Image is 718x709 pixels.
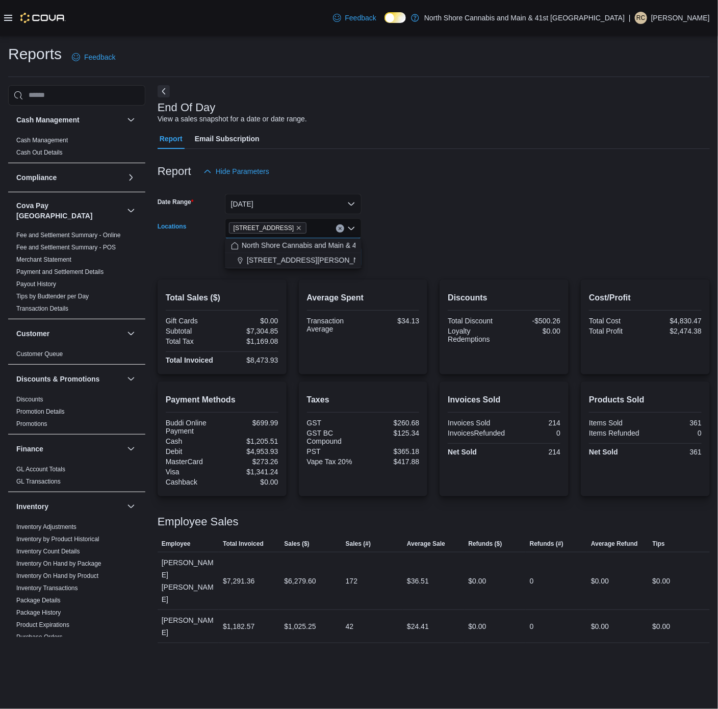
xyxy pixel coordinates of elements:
[16,305,68,312] a: Transaction Details
[16,444,123,454] button: Finance
[125,205,137,217] button: Cova Pay [GEOGRAPHIC_DATA]
[16,408,65,416] span: Promotion Details
[158,102,216,114] h3: End Of Day
[158,222,187,231] label: Locations
[16,115,80,125] h3: Cash Management
[16,408,65,415] a: Promotion Details
[16,200,123,221] h3: Cova Pay [GEOGRAPHIC_DATA]
[16,597,61,604] a: Package Details
[648,317,702,325] div: $4,830.47
[8,44,62,64] h1: Reports
[384,12,406,23] input: Dark Mode
[648,419,702,427] div: 361
[16,572,98,580] span: Inventory On Hand by Product
[307,429,361,445] div: GST BC Compound
[16,478,61,485] a: GL Transactions
[224,356,278,364] div: $8,473.93
[16,466,65,473] a: GL Account Totals
[307,317,361,333] div: Transaction Average
[16,444,43,454] h3: Finance
[16,560,101,568] span: Inventory On Hand by Package
[365,317,419,325] div: $34.13
[16,268,104,276] span: Payment and Settlement Details
[16,420,47,428] span: Promotions
[346,540,371,548] span: Sales (#)
[16,547,80,555] span: Inventory Count Details
[16,396,43,403] a: Discounts
[16,232,121,239] a: Fee and Settlement Summary - Online
[223,540,264,548] span: Total Invoiced
[530,575,534,587] div: 0
[224,437,278,445] div: $1,205.51
[166,292,278,304] h2: Total Sales ($)
[651,12,710,24] p: [PERSON_NAME]
[224,337,278,345] div: $1,169.08
[469,540,502,548] span: Refunds ($)
[16,292,89,300] span: Tips by Budtender per Day
[16,584,78,592] span: Inventory Transactions
[199,161,273,182] button: Hide Parameters
[16,420,47,427] a: Promotions
[166,458,220,466] div: MasterCard
[16,305,68,313] span: Transaction Details
[365,447,419,455] div: $365.18
[16,148,63,157] span: Cash Out Details
[234,223,294,233] span: [STREET_ADDRESS]
[16,149,63,156] a: Cash Out Details
[16,293,89,300] a: Tips by Budtender per Day
[407,575,429,587] div: $36.51
[407,620,429,632] div: $24.41
[16,621,69,628] a: Product Expirations
[16,634,63,641] a: Purchase Orders
[591,575,609,587] div: $0.00
[166,317,220,325] div: Gift Cards
[16,633,63,641] span: Purchase Orders
[16,609,61,617] span: Package History
[247,255,376,265] span: [STREET_ADDRESS][PERSON_NAME]
[648,429,702,437] div: 0
[365,429,419,437] div: $125.34
[653,575,671,587] div: $0.00
[223,575,254,587] div: $7,291.36
[589,419,643,427] div: Items Sold
[16,536,99,543] a: Inventory by Product Historical
[589,429,643,437] div: Items Refunded
[166,337,220,345] div: Total Tax
[125,373,137,385] button: Discounts & Promotions
[8,348,145,364] div: Customer
[16,501,48,512] h3: Inventory
[16,244,116,251] a: Fee and Settlement Summary - POS
[16,280,56,288] span: Payout History
[469,575,486,587] div: $0.00
[224,327,278,335] div: $7,304.85
[16,465,65,473] span: GL Account Totals
[158,552,219,610] div: [PERSON_NAME] [PERSON_NAME]
[16,256,71,263] a: Merchant Statement
[224,447,278,455] div: $4,953.93
[158,85,170,97] button: Next
[591,540,638,548] span: Average Refund
[16,621,69,629] span: Product Expirations
[224,468,278,476] div: $1,341.24
[589,317,643,325] div: Total Cost
[365,419,419,427] div: $260.68
[307,292,420,304] h2: Average Spent
[16,328,49,339] h3: Customer
[506,419,560,427] div: 214
[166,419,220,435] div: Buddi Online Payment
[16,501,123,512] button: Inventory
[329,8,380,28] a: Feedback
[16,477,61,486] span: GL Transactions
[448,317,502,325] div: Total Discount
[307,447,361,455] div: PST
[160,129,183,149] span: Report
[16,172,57,183] h3: Compliance
[284,575,316,587] div: $6,279.60
[16,115,123,125] button: Cash Management
[125,327,137,340] button: Customer
[229,222,307,234] span: 5707 Main St.
[223,620,254,632] div: $1,182.57
[307,419,361,427] div: GST
[166,394,278,406] h2: Payment Methods
[307,458,361,466] div: Vape Tax 20%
